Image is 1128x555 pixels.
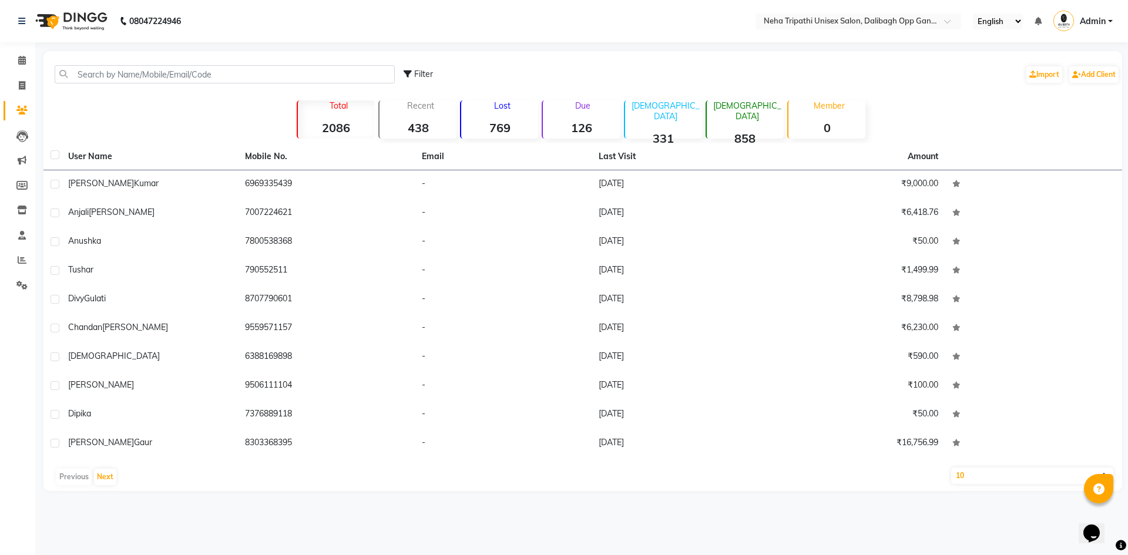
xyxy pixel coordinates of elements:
p: Lost [466,100,538,111]
td: [DATE] [592,257,768,285]
td: 9506111104 [238,372,415,401]
span: anushka [68,236,101,246]
th: User Name [61,143,238,170]
strong: 858 [707,131,784,146]
strong: 438 [380,120,456,135]
td: - [415,343,592,372]
td: [DATE] [592,314,768,343]
td: [DATE] [592,343,768,372]
td: - [415,401,592,429]
td: 8707790601 [238,285,415,314]
td: 7376889118 [238,401,415,429]
th: Mobile No. [238,143,415,170]
td: 8303368395 [238,429,415,458]
td: 7800538368 [238,228,415,257]
td: ₹8,798.98 [768,285,945,314]
td: ₹16,756.99 [768,429,945,458]
td: [DATE] [592,372,768,401]
span: Divy [68,293,84,304]
td: ₹100.00 [768,372,945,401]
td: ₹50.00 [768,228,945,257]
p: [DEMOGRAPHIC_DATA] [711,100,784,122]
td: - [415,372,592,401]
td: [DATE] [592,228,768,257]
span: [DEMOGRAPHIC_DATA] [68,351,160,361]
p: Total [303,100,375,111]
th: Email [415,143,592,170]
td: - [415,170,592,199]
strong: 2086 [298,120,375,135]
span: anjali [68,207,89,217]
td: ₹6,230.00 [768,314,945,343]
td: - [415,199,592,228]
strong: 126 [543,120,620,135]
td: 7007224621 [238,199,415,228]
td: ₹6,418.76 [768,199,945,228]
span: Chandan [68,322,102,332]
td: ₹9,000.00 [768,170,945,199]
span: [PERSON_NAME] [68,178,134,189]
span: [PERSON_NAME] [68,379,134,390]
td: ₹590.00 [768,343,945,372]
p: Recent [384,100,456,111]
input: Search by Name/Mobile/Email/Code [55,65,395,83]
td: [DATE] [592,429,768,458]
strong: 331 [625,131,702,146]
span: dipika [68,408,91,419]
span: Filter [414,69,433,79]
td: [DATE] [592,199,768,228]
span: tushar [68,264,93,275]
td: 6388169898 [238,343,415,372]
td: - [415,429,592,458]
td: [DATE] [592,401,768,429]
th: Last Visit [592,143,768,170]
span: Gulati [84,293,106,304]
strong: 0 [788,120,865,135]
button: Next [94,469,116,485]
strong: 769 [461,120,538,135]
td: - [415,257,592,285]
p: Member [793,100,865,111]
span: [PERSON_NAME] [89,207,155,217]
a: Add Client [1069,66,1119,83]
span: gaur [134,437,152,448]
td: 790552511 [238,257,415,285]
td: ₹1,499.99 [768,257,945,285]
td: 9559571157 [238,314,415,343]
a: Import [1026,66,1062,83]
span: Admin [1080,15,1106,28]
td: 6969335439 [238,170,415,199]
th: Amount [901,143,945,170]
td: - [415,228,592,257]
td: - [415,314,592,343]
img: logo [30,5,110,38]
td: [DATE] [592,170,768,199]
p: [DEMOGRAPHIC_DATA] [630,100,702,122]
span: [PERSON_NAME] [102,322,168,332]
td: - [415,285,592,314]
td: [DATE] [592,285,768,314]
span: kumar [134,178,159,189]
b: 08047224946 [129,5,181,38]
td: ₹50.00 [768,401,945,429]
iframe: chat widget [1079,508,1116,543]
p: Due [545,100,620,111]
span: [PERSON_NAME] [68,437,134,448]
img: Admin [1053,11,1074,31]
